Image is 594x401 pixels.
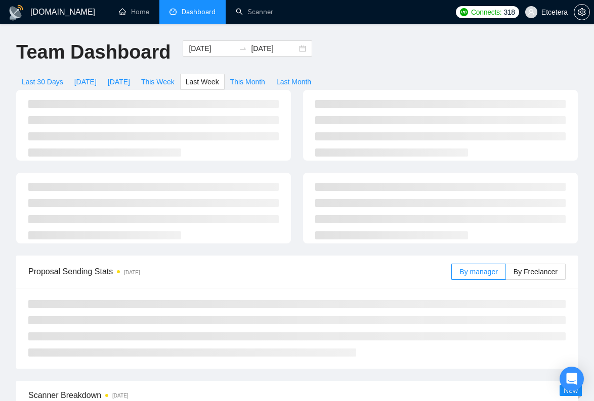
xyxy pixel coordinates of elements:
button: Last 30 Days [16,74,69,90]
a: setting [574,8,590,16]
button: This Week [136,74,180,90]
span: [DATE] [74,76,97,87]
input: Start date [189,43,235,54]
input: End date [251,43,297,54]
button: Last Week [180,74,225,90]
span: setting [574,8,589,16]
span: user [528,9,535,16]
a: homeHome [119,8,149,16]
button: setting [574,4,590,20]
time: [DATE] [112,393,128,398]
span: By Freelancer [514,268,558,276]
span: to [239,44,247,53]
span: [DATE] [108,76,130,87]
span: By manager [459,268,497,276]
button: [DATE] [69,74,102,90]
h1: Team Dashboard [16,40,171,64]
div: Open Intercom Messenger [560,367,584,391]
span: dashboard [169,8,177,15]
span: New [564,386,578,394]
span: Last Month [276,76,311,87]
span: This Month [230,76,265,87]
button: Last Month [271,74,317,90]
span: Last 30 Days [22,76,63,87]
span: This Week [141,76,175,87]
a: searchScanner [236,8,273,16]
button: [DATE] [102,74,136,90]
span: Dashboard [182,8,216,16]
img: logo [8,5,24,21]
button: This Month [225,74,271,90]
span: swap-right [239,44,247,53]
span: Last Week [186,76,219,87]
span: Connects: [471,7,501,18]
img: upwork-logo.png [460,8,468,16]
span: Proposal Sending Stats [28,265,451,278]
time: [DATE] [124,270,140,275]
span: 318 [503,7,515,18]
